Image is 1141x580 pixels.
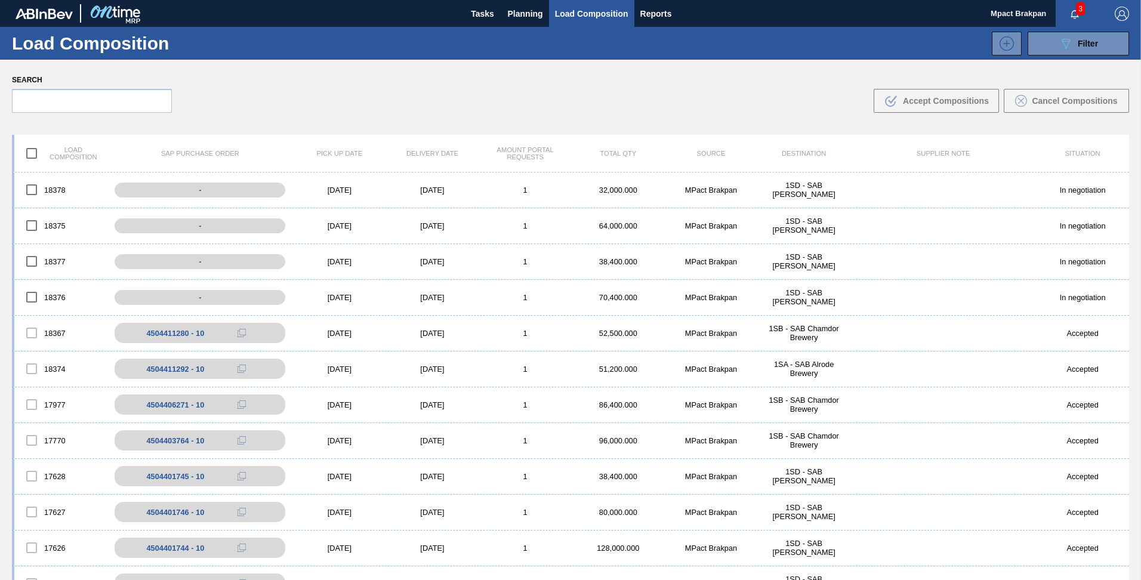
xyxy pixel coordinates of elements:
div: 4504401745 - 10 [146,472,204,481]
div: [DATE] [293,400,386,409]
div: 38,400.000 [572,472,665,481]
div: [DATE] [386,257,479,266]
label: Search [12,72,172,89]
div: Copy [230,397,254,412]
div: 17627 [14,499,107,525]
div: Accepted [1036,365,1129,374]
div: 18377 [14,249,107,274]
span: Load Composition [555,7,628,21]
div: [DATE] [386,365,479,374]
div: 51,200.000 [572,365,665,374]
div: 1 [479,400,572,409]
div: 4504411280 - 10 [146,329,204,338]
div: Copy [230,326,254,340]
div: [DATE] [386,544,479,553]
button: Notifications [1056,5,1094,22]
button: Cancel Compositions [1004,89,1129,113]
div: [DATE] [386,186,479,195]
div: Delivery Date [386,150,479,157]
div: [DATE] [293,472,386,481]
div: 17626 [14,535,107,560]
div: Copy [230,469,254,483]
span: Tasks [470,7,496,21]
div: 1 [479,293,572,302]
span: Reports [640,7,672,21]
div: Destination [757,150,850,157]
div: 1SD - SAB Rosslyn Brewery [757,503,850,521]
div: 1SD - SAB Rosslyn Brewery [757,252,850,270]
div: MPact Brakpan [665,365,758,374]
div: Accepted [1036,508,1129,517]
div: [DATE] [293,544,386,553]
div: MPact Brakpan [665,257,758,266]
div: 18375 [14,213,107,238]
div: MPact Brakpan [665,186,758,195]
div: 38,400.000 [572,257,665,266]
div: New Load Composition [986,32,1022,55]
div: Load composition [14,141,107,166]
div: MPact Brakpan [665,436,758,445]
div: 1SA - SAB Alrode Brewery [757,360,850,378]
div: Copy [230,362,254,376]
div: [DATE] [386,508,479,517]
div: 18376 [14,285,107,310]
div: [DATE] [293,293,386,302]
div: MPact Brakpan [665,293,758,302]
div: [DATE] [386,472,479,481]
div: [DATE] [293,221,386,230]
div: 32,000.000 [572,186,665,195]
div: 1SB - SAB Chamdor Brewery [757,431,850,449]
img: TNhmsLtSVTkK8tSr43FrP2fwEKptu5GPRR3wAAAABJRU5ErkJggg== [16,8,73,19]
div: Accepted [1036,329,1129,338]
div: 1SB - SAB Chamdor Brewery [757,396,850,414]
div: 86,400.000 [572,400,665,409]
div: In negotiation [1036,221,1129,230]
div: 4504401746 - 10 [146,508,204,517]
div: 1 [479,221,572,230]
div: 1 [479,257,572,266]
div: 1 [479,329,572,338]
span: Accept Compositions [903,96,989,106]
div: 52,500.000 [572,329,665,338]
button: Filter [1028,32,1129,55]
div: [DATE] [293,508,386,517]
div: 1 [479,365,572,374]
div: 128,000.000 [572,544,665,553]
div: MPact Brakpan [665,329,758,338]
div: 70,400.000 [572,293,665,302]
div: - [115,290,285,305]
div: In negotiation [1036,186,1129,195]
div: 1SB - SAB Chamdor Brewery [757,324,850,342]
div: SAP Purchase Order [107,150,293,157]
div: [DATE] [386,436,479,445]
div: Source [665,150,758,157]
div: Situation [1036,150,1129,157]
div: Pick up Date [293,150,386,157]
div: Accepted [1036,436,1129,445]
div: 1SD - SAB Rosslyn Brewery [757,217,850,235]
div: [DATE] [293,436,386,445]
div: 4504411292 - 10 [146,365,204,374]
div: [DATE] [386,293,479,302]
div: Total Qty [572,150,665,157]
div: [DATE] [386,400,479,409]
div: 1SD - SAB Rosslyn Brewery [757,288,850,306]
div: 1 [479,436,572,445]
div: 18367 [14,320,107,345]
div: 4504401744 - 10 [146,544,204,553]
div: 18374 [14,356,107,381]
div: [DATE] [293,186,386,195]
div: 1SD - SAB Rosslyn Brewery [757,539,850,557]
div: 1 [479,472,572,481]
div: [DATE] [386,221,479,230]
span: Filter [1078,39,1098,48]
span: 3 [1076,2,1085,16]
div: Accepted [1036,400,1129,409]
div: 96,000.000 [572,436,665,445]
div: 1 [479,186,572,195]
div: 4504406271 - 10 [146,400,204,409]
div: [DATE] [293,329,386,338]
div: Supplier Note [850,150,1036,157]
img: Logout [1115,7,1129,21]
button: Accept Compositions [874,89,999,113]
